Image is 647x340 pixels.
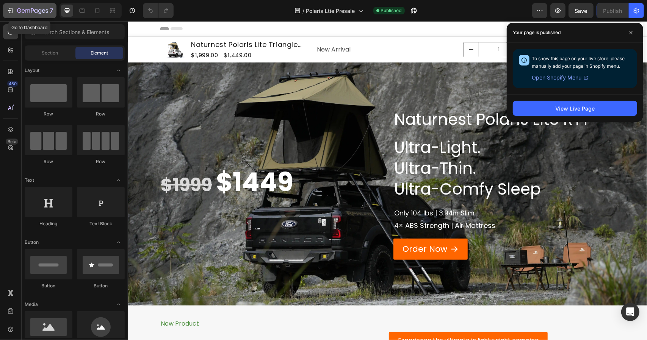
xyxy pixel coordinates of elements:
[42,50,58,56] span: Section
[25,301,38,308] span: Media
[6,139,18,145] div: Beta
[532,56,625,69] span: To show this page on your live store, please manually add your page in Shopify menu.
[88,143,166,179] strong: $1449
[113,174,125,186] span: Toggle open
[513,101,637,116] button: View Live Page
[569,3,594,18] button: Save
[275,220,320,236] p: Order Now
[33,297,257,308] p: New Product
[128,21,647,340] iframe: Design area
[77,158,125,165] div: Row
[25,24,125,39] input: Search Sections & Elements
[77,220,125,227] div: Text Block
[25,220,72,227] div: Heading
[189,23,330,34] p: New Arrival
[391,21,406,36] button: increment
[113,64,125,76] span: Toggle open
[50,6,53,15] p: 7
[575,8,587,14] span: Save
[25,239,39,246] span: Button
[532,73,581,82] span: Open Shopify Menu
[270,314,411,325] p: Experience the ultimate in lightweight camping
[7,81,18,87] div: 450
[266,186,486,198] p: Only 104 lbs | 3.94in Slim
[303,7,305,15] span: /
[266,115,487,179] h2: Ultra-Light. Ultra-Thin. Ultra-Comfy Sleep
[381,7,402,14] span: Published
[77,282,125,289] div: Button
[597,3,628,18] button: Publish
[306,7,355,15] span: Polaris Ltie Presale
[351,21,391,36] input: quantity
[25,111,72,117] div: Row
[336,21,351,36] button: decrement
[25,177,34,184] span: Text
[33,151,85,176] strong: $1999
[411,20,483,37] button: Add To Cart
[266,87,487,110] h2: Naturnest Polaris Lite RTT
[429,23,465,34] div: Add To Cart
[25,67,39,74] span: Layout
[266,198,486,211] p: 4× ABS Strength | Air Mattress
[603,7,622,15] div: Publish
[113,236,125,248] span: Toggle open
[77,111,125,117] div: Row
[555,104,595,112] div: View Live Page
[113,298,125,310] span: Toggle open
[3,3,56,18] button: 7
[261,311,420,328] button: <p>Experience the ultimate in lightweight camping</p>
[25,158,72,165] div: Row
[266,217,340,239] a: Order Now
[143,3,174,18] div: Undo/Redo
[513,29,561,36] p: Your page is published
[32,315,258,339] h2: Naturnest Polaris Lite
[621,303,639,321] div: Open Intercom Messenger
[91,50,108,56] span: Element
[25,282,72,289] div: Button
